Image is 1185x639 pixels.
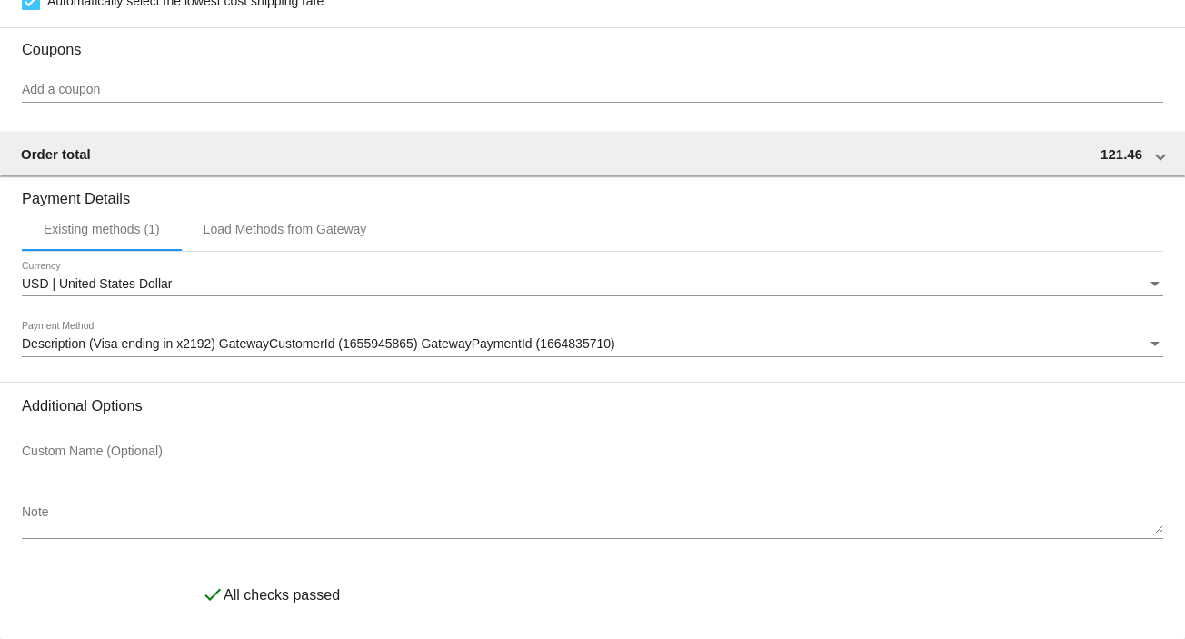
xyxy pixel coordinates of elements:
[22,444,185,459] input: Custom Name (Optional)
[7,577,102,610] button: Back to List
[22,277,1163,292] mat-select: Currency
[44,222,160,236] div: Existing methods (1)
[1100,146,1142,162] span: 121.46
[22,337,1163,352] mat-select: Payment Method
[21,146,91,162] span: Order total
[22,586,87,601] span: Back to List
[22,176,1163,207] h3: Payment Details
[22,397,1163,414] h3: Additional Options
[110,577,190,610] button: Update
[204,222,367,236] div: Load Methods from Gateway
[202,584,224,605] mat-icon: check
[22,83,1163,97] input: Add a coupon
[22,27,1163,58] h3: Coupons
[124,586,175,601] span: Update
[22,276,172,291] span: USD | United States Dollar
[224,587,340,604] p: All checks passed
[22,336,615,351] span: Description (Visa ending in x2192) GatewayCustomerId (1655945865) GatewayPaymentId (1664835710)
